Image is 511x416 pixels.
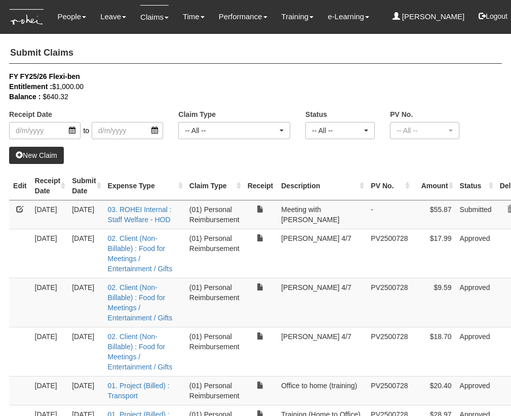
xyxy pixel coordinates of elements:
[31,200,68,229] td: [DATE]
[104,172,185,200] th: Expense Type : activate to sort column ascending
[57,5,86,28] a: People
[392,5,465,28] a: [PERSON_NAME]
[68,278,103,327] td: [DATE]
[9,147,64,164] a: New Claim
[305,122,375,139] button: -- All --
[456,376,496,405] td: Approved
[92,122,163,139] input: d/m/yyyy
[305,109,327,119] label: Status
[412,229,456,278] td: $17.99
[9,43,502,64] h4: Submit Claims
[277,327,367,376] td: [PERSON_NAME] 4/7
[108,332,173,371] a: 02. Client (Non-Billable) : Food for Meetings / Entertainment / Gifts
[282,5,314,28] a: Training
[456,327,496,376] td: Approved
[397,126,447,136] div: -- All --
[9,93,41,101] b: Balance :
[9,109,52,119] label: Receipt Date
[367,200,412,229] td: -
[68,327,103,376] td: [DATE]
[456,200,496,229] td: Submitted
[81,122,92,139] span: to
[108,234,173,273] a: 02. Client (Non-Billable) : Food for Meetings / Entertainment / Gifts
[244,172,278,200] th: Receipt
[68,376,103,405] td: [DATE]
[367,172,412,200] th: PV No. : activate to sort column ascending
[277,376,367,405] td: Office to home (training)
[140,5,169,29] a: Claims
[43,93,68,101] span: $640.32
[185,172,244,200] th: Claim Type : activate to sort column ascending
[277,278,367,327] td: [PERSON_NAME] 4/7
[68,229,103,278] td: [DATE]
[31,278,68,327] td: [DATE]
[178,109,216,119] label: Claim Type
[68,172,103,200] th: Submit Date : activate to sort column ascending
[9,122,81,139] input: d/m/yyyy
[185,327,244,376] td: (01) Personal Reimbursement
[367,278,412,327] td: PV2500728
[183,5,205,28] a: Time
[219,5,267,28] a: Performance
[185,278,244,327] td: (01) Personal Reimbursement
[31,376,68,405] td: [DATE]
[178,122,290,139] button: -- All --
[456,229,496,278] td: Approved
[31,172,68,200] th: Receipt Date : activate to sort column ascending
[277,172,367,200] th: Description : activate to sort column ascending
[456,172,496,200] th: Status : activate to sort column ascending
[412,172,456,200] th: Amount : activate to sort column ascending
[390,109,413,119] label: PV No.
[277,200,367,229] td: Meeting with [PERSON_NAME]
[312,126,362,136] div: -- All --
[367,376,412,405] td: PV2500728
[9,81,487,92] div: $1,000.00
[31,229,68,278] td: [DATE]
[412,327,456,376] td: $18.70
[456,278,496,327] td: Approved
[412,200,456,229] td: $55.87
[108,205,172,224] a: 03. ROHEI Internal : Staff Welfare - HOD
[68,200,103,229] td: [DATE]
[9,72,80,80] b: FY FY25/26 Flexi-ben
[108,283,173,322] a: 02. Client (Non-Billable) : Food for Meetings / Entertainment / Gifts
[9,172,30,200] th: Edit
[185,200,244,229] td: (01) Personal Reimbursement
[328,5,369,28] a: e-Learning
[412,376,456,405] td: $20.40
[9,82,52,91] b: Entitlement :
[100,5,126,28] a: Leave
[412,278,456,327] td: $9.59
[108,382,170,400] a: 01. Project (Billed) : Transport
[367,229,412,278] td: PV2500728
[185,229,244,278] td: (01) Personal Reimbursement
[390,122,459,139] button: -- All --
[185,376,244,405] td: (01) Personal Reimbursement
[185,126,278,136] div: -- All --
[31,327,68,376] td: [DATE]
[367,327,412,376] td: PV2500728
[277,229,367,278] td: [PERSON_NAME] 4/7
